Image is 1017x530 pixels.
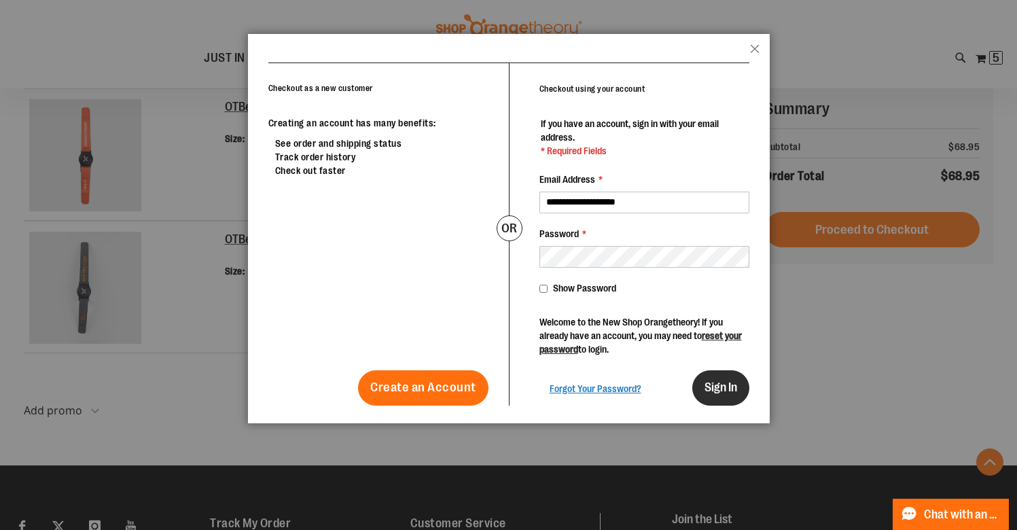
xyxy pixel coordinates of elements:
a: Create an Account [358,370,488,406]
li: Track order history [275,150,488,164]
strong: Checkout as a new customer [268,84,373,93]
strong: Checkout using your account [539,84,645,94]
button: Sign In [692,370,749,406]
span: Chat with an Expert [924,508,1001,521]
button: Chat with an Expert [893,499,1010,530]
a: Forgot Your Password? [550,382,641,395]
a: reset your password [539,330,742,355]
span: Show Password [553,283,616,294]
span: Create an Account [370,380,476,395]
p: Creating an account has many benefits: [268,116,488,130]
li: Check out faster [275,164,488,177]
div: or [497,215,522,241]
span: If you have an account, sign in with your email address. [541,118,719,143]
span: Sign In [704,381,737,394]
span: Password [539,228,579,239]
p: Welcome to the New Shop Orangetheory! If you already have an account, you may need to to login. [539,315,749,356]
li: See order and shipping status [275,137,488,150]
span: * Required Fields [541,144,748,158]
span: Email Address [539,174,595,185]
span: Forgot Your Password? [550,383,641,394]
